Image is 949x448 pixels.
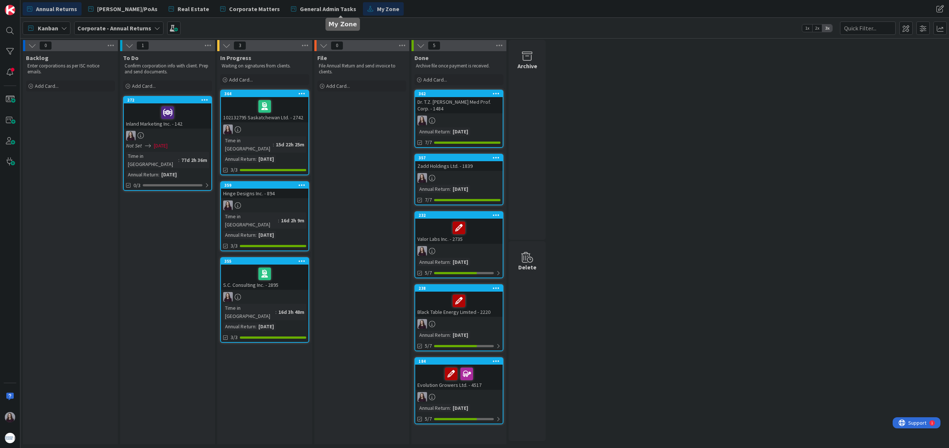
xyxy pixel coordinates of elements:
[39,41,52,50] span: 0
[417,258,450,266] div: Annual Return
[417,246,427,256] img: BC
[23,2,82,16] a: Annual Returns
[419,213,503,218] div: 232
[419,91,503,96] div: 362
[255,155,257,163] span: :
[231,166,238,174] span: 3/3
[231,333,238,341] span: 3/3
[126,152,178,168] div: Time in [GEOGRAPHIC_DATA]
[35,83,59,89] span: Add Card...
[414,211,503,278] a: 232Valor Labs Inc. - 2735BCAnnual Return:[DATE]5/7
[133,182,140,189] span: 0/3
[223,125,233,134] img: BC
[224,91,308,96] div: 364
[415,90,503,113] div: 362Dr. T.Z. [PERSON_NAME] Med Prof. Corp. - 1484
[16,1,34,10] span: Support
[221,90,308,122] div: 364102132795 Saskatchewan Ltd. - 2742
[417,392,427,402] img: BC
[223,292,233,302] img: BC
[840,21,896,35] input: Quick Filter...
[123,96,212,191] a: 272Inland Marketing Inc. - 142BCNot Set[DATE]Time in [GEOGRAPHIC_DATA]:77d 2h 36mAnnual Return:[D...
[38,24,58,33] span: Kanban
[415,155,503,171] div: 357Zadd Holdings Ltd. - 1839
[416,63,502,69] p: Archive file once payment is received.
[77,24,151,32] b: Corporate - Annual Returns
[273,140,274,149] span: :
[415,365,503,390] div: Evolution Growers Ltd. - 4517
[423,76,447,83] span: Add Card...
[220,257,309,343] a: 355S.C. Consulting Inc. - 2895BCTime in [GEOGRAPHIC_DATA]:16d 3h 48mAnnual Return:[DATE]3/3
[417,127,450,136] div: Annual Return
[451,404,470,412] div: [DATE]
[415,212,503,244] div: 232Valor Labs Inc. - 2735
[220,54,251,62] span: In Progress
[221,258,308,290] div: 355S.C. Consulting Inc. - 2895
[414,357,503,424] a: 184Evolution Growers Ltd. - 4517BCAnnual Return:[DATE]5/7
[363,2,404,16] a: My Zone
[178,4,209,13] span: Real Estate
[415,212,503,219] div: 232
[124,97,211,103] div: 272
[255,231,257,239] span: :
[158,170,159,179] span: :
[5,412,15,422] img: BC
[5,5,15,15] img: Visit kanbanzone.com
[451,127,470,136] div: [DATE]
[415,97,503,113] div: Dr. T.Z. [PERSON_NAME] Med Prof. Corp. - 1484
[257,155,276,163] div: [DATE]
[428,41,440,50] span: 5
[425,196,432,204] span: 7/7
[126,142,142,149] i: Not Set
[451,185,470,193] div: [DATE]
[221,258,308,265] div: 355
[425,415,432,423] span: 5/7
[229,4,280,13] span: Corporate Matters
[425,342,432,350] span: 5/7
[417,173,427,183] img: BC
[450,127,451,136] span: :
[277,308,306,316] div: 16d 3h 48m
[229,76,253,83] span: Add Card...
[257,322,276,331] div: [DATE]
[802,24,812,32] span: 1x
[224,183,308,188] div: 359
[279,216,306,225] div: 16d 2h 9m
[812,24,822,32] span: 2x
[257,231,276,239] div: [DATE]
[417,404,450,412] div: Annual Return
[317,54,327,62] span: File
[97,4,158,13] span: [PERSON_NAME]/PoAs
[223,155,255,163] div: Annual Return
[223,322,255,331] div: Annual Return
[125,63,211,75] p: Confirm corporation info with client. Prep and send documents.
[417,185,450,193] div: Annual Return
[419,286,503,291] div: 238
[221,189,308,198] div: Hinge Designs Inc. - 894
[450,258,451,266] span: :
[414,154,503,205] a: 357Zadd Holdings Ltd. - 1839BCAnnual Return:[DATE]7/7
[417,319,427,329] img: BC
[518,62,537,70] div: Archive
[326,83,350,89] span: Add Card...
[419,359,503,364] div: 184
[224,259,308,264] div: 355
[127,97,211,103] div: 272
[518,263,536,272] div: Delete
[415,319,503,329] div: BC
[221,90,308,97] div: 364
[417,331,450,339] div: Annual Return
[84,2,162,16] a: [PERSON_NAME]/PoAs
[123,54,139,62] span: To Do
[425,139,432,146] span: 7/7
[275,308,277,316] span: :
[164,2,214,16] a: Real Estate
[300,4,356,13] span: General Admin Tasks
[287,2,361,16] a: General Admin Tasks
[414,90,503,148] a: 362Dr. T.Z. [PERSON_NAME] Med Prof. Corp. - 1484BCAnnual Return:[DATE]7/7
[39,3,40,9] div: 1
[126,131,136,140] img: BC
[222,63,308,69] p: Waiting on signatures from clients.
[124,103,211,129] div: Inland Marketing Inc. - 142
[221,292,308,302] div: BC
[415,116,503,125] div: BC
